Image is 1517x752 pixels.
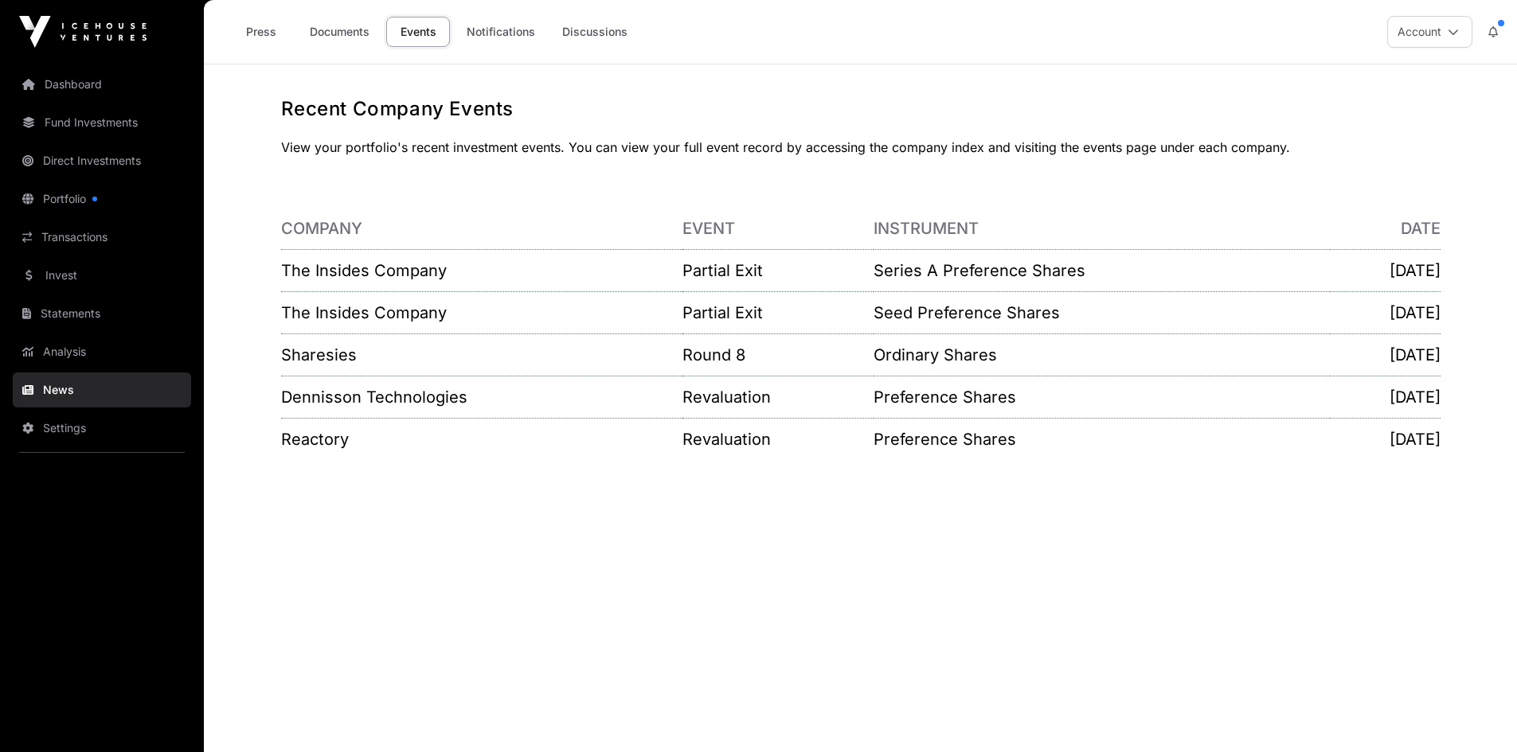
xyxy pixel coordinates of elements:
a: Invest [13,258,191,293]
p: Revaluation [682,428,873,450]
a: The Insides Company [281,303,447,322]
a: Statements [13,296,191,331]
th: Date [1330,208,1440,250]
a: Analysis [13,334,191,369]
p: Partial Exit [682,259,873,282]
p: [DATE] [1330,302,1440,324]
a: News [13,372,191,407]
a: Dennisson Technologies [281,388,467,407]
p: Revaluation [682,386,873,408]
a: Reactory [281,430,349,449]
a: Sharesies [281,345,357,364]
p: [DATE] [1330,386,1440,408]
p: [DATE] [1330,428,1440,450]
a: Portfolio [13,181,191,216]
a: Direct Investments [13,143,191,178]
a: Press [229,17,293,47]
p: [DATE] [1330,344,1440,366]
a: Transactions [13,220,191,255]
p: Round 8 [682,344,873,366]
p: Preference Shares [874,386,1331,408]
p: Seed Preference Shares [874,302,1331,324]
a: Discussions [552,17,638,47]
iframe: Chat Widget [1437,676,1517,752]
a: Documents [299,17,380,47]
a: Fund Investments [13,105,191,140]
th: Company [281,208,683,250]
a: Events [386,17,450,47]
button: Account [1387,16,1472,48]
p: Partial Exit [682,302,873,324]
p: View your portfolio's recent investment events. You can view your full event record by accessing ... [281,138,1441,157]
p: Preference Shares [874,428,1331,450]
p: Series A Preference Shares [874,259,1331,282]
p: [DATE] [1330,259,1440,282]
img: Icehouse Ventures Logo [19,16,147,48]
a: Dashboard [13,67,191,102]
p: Ordinary Shares [874,344,1331,366]
a: Notifications [456,17,545,47]
a: The Insides Company [281,261,447,280]
a: Settings [13,411,191,446]
h1: Recent Company Events [281,96,1441,122]
th: Event [682,208,873,250]
th: Instrument [874,208,1331,250]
